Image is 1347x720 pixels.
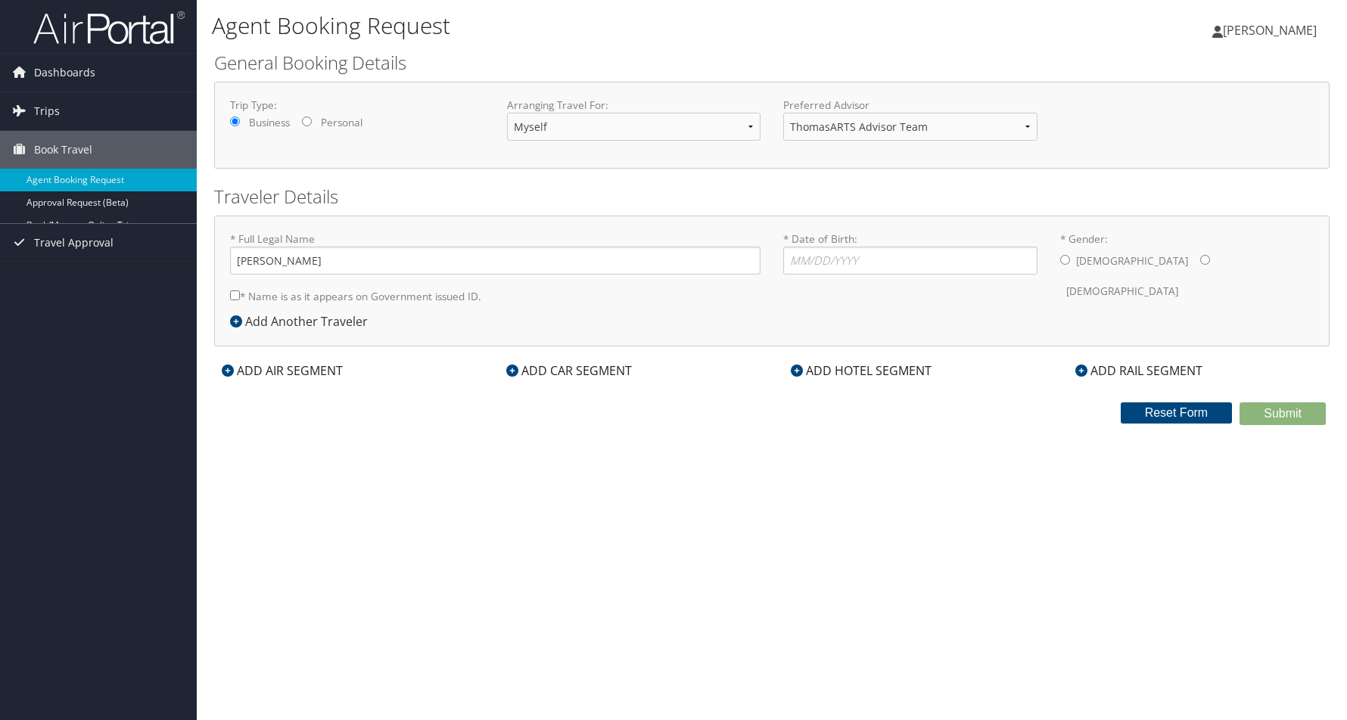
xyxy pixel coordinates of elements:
[1212,8,1332,53] a: [PERSON_NAME]
[230,231,761,275] label: * Full Legal Name
[1060,255,1070,265] input: * Gender:[DEMOGRAPHIC_DATA][DEMOGRAPHIC_DATA]
[249,115,290,130] label: Business
[34,224,114,262] span: Travel Approval
[499,362,639,380] div: ADD CAR SEGMENT
[33,10,185,45] img: airportal-logo.png
[214,184,1330,209] h2: Traveler Details
[321,115,362,130] label: Personal
[1200,255,1210,265] input: * Gender:[DEMOGRAPHIC_DATA][DEMOGRAPHIC_DATA]
[1240,402,1326,425] button: Submit
[507,98,761,113] label: Arranging Travel For:
[1223,22,1317,39] span: [PERSON_NAME]
[230,98,484,113] label: Trip Type:
[783,362,939,380] div: ADD HOTEL SEGMENT
[214,50,1330,76] h2: General Booking Details
[1066,277,1178,306] label: [DEMOGRAPHIC_DATA]
[1060,231,1314,306] label: * Gender:
[783,247,1037,275] input: * Date of Birth:
[212,10,959,42] h1: Agent Booking Request
[34,131,92,169] span: Book Travel
[230,290,240,300] input: * Name is as it appears on Government issued ID.
[783,231,1037,275] label: * Date of Birth:
[1068,362,1210,380] div: ADD RAIL SEGMENT
[783,98,1037,113] label: Preferred Advisor
[1121,402,1233,424] button: Reset Form
[214,362,350,380] div: ADD AIR SEGMENT
[230,247,761,275] input: * Full Legal Name
[230,312,375,331] div: Add Another Traveler
[230,282,481,310] label: * Name is as it appears on Government issued ID.
[1076,247,1188,275] label: [DEMOGRAPHIC_DATA]
[34,92,60,130] span: Trips
[34,54,95,92] span: Dashboards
